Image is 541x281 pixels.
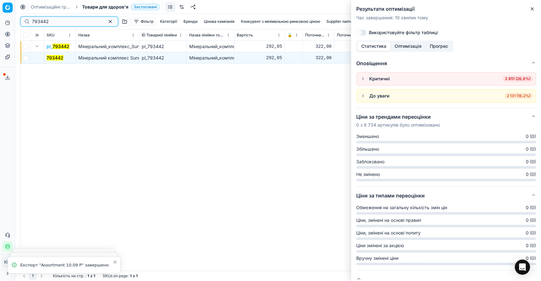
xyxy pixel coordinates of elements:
[369,93,390,99] div: До уваги
[189,43,231,50] div: Мінеральний_комплекс_Sunny_Caps_Кальцій,_Магній,_Залізо_100_капсул
[356,204,536,270] div: Ціни за типами переоцінки
[526,133,536,140] span: 0 (0)
[53,44,69,49] mark: 793442
[103,273,129,278] span: SKUs on page :
[82,4,160,10] span: Товари для здоров'яЗастосовані
[47,55,63,60] mark: 793442
[526,171,536,178] span: 0 (0)
[526,204,536,211] span: 0 (0)
[356,113,440,121] h5: Ціни за трендами переоцінки
[136,273,138,278] strong: 1
[305,55,332,61] div: 322,00
[305,43,332,50] div: 322,00
[337,33,373,38] span: Поточна промо ціна
[426,42,452,51] button: Прогрес
[3,257,13,267] button: КM
[78,55,262,60] span: Мінеральний комплекс Sunny Caps Кальцій, [GEOGRAPHIC_DATA], Залізо 100 капсул
[356,133,379,140] span: Зменшено
[356,133,536,186] div: Ціни за трендами переоцінки0 з 8 734 артикулів було оптимізовано
[201,18,237,25] button: Цінова кампанія
[53,273,95,278] div: :
[78,33,90,38] span: Назва
[526,230,536,236] span: 0 (0)
[356,171,380,178] span: Не змінено
[31,4,160,10] nav: breadcrumb
[369,30,438,35] label: Використовуйте фільтр таблиці
[356,159,384,165] span: Заблоковано
[238,18,323,25] button: Конкурент з мінімальною ринковою ціною
[356,230,421,236] span: Ціни, змінені на основі попиту
[356,72,536,108] div: Оповіщення
[305,33,325,38] span: Поточна ціна
[356,108,536,133] button: Ціни за трендами переоцінки0 з 8 734 артикулів було оптимізовано
[47,43,69,50] button: pl_793442
[142,33,177,38] span: ID Товарної лінійки
[181,18,200,25] button: Бренди
[189,33,225,38] span: Назва лінійки товарів
[390,42,426,51] button: Оптимізація
[47,55,63,61] button: 793442
[29,272,36,280] button: 1
[356,204,447,211] span: Обмеження на загальну кількість змін цін
[53,273,84,278] span: Кількість на стр.
[33,42,41,50] button: Expand
[189,55,231,61] div: Мінеральний_комплекс_Sunny_Caps_Кальцій,_Магній,_Залізо_100_капсул
[356,54,536,72] button: Оповіщення
[47,43,69,50] span: pl_
[47,33,55,38] span: SKU
[356,146,379,152] span: Збільшено
[237,43,282,50] div: 292,85
[356,122,440,128] p: 0 з 8 734 артикулів було оптимізовано
[90,273,92,278] strong: з
[337,55,379,61] div: 322,00
[131,18,156,25] button: Фільтр
[237,55,282,61] div: 292,85
[526,146,536,152] span: 0 (0)
[20,272,28,280] button: Go to previous page
[131,4,160,10] span: Застосовані
[504,93,533,99] span: 2 131 (16,2%)
[356,255,398,261] span: Вручну змінені ціни
[356,217,421,223] span: Ціни, змінені на основі правил
[93,273,95,278] strong: 1
[356,242,404,249] span: Ціни змінені за акцією
[287,33,292,38] span: 🔒
[526,217,536,223] span: 0 (0)
[526,255,536,261] span: 0 (0)
[526,159,536,165] span: 0 (0)
[515,259,530,275] div: Open Intercom Messenger
[130,273,132,278] strong: 1
[32,18,101,25] input: Пошук по SKU або назві
[142,43,184,50] div: pl_793442
[369,76,390,82] div: Критичні
[31,4,71,10] a: Оптимізаційні групи
[356,187,536,204] button: Ціни за типами переоцінки
[111,258,119,266] button: Close toast
[20,262,113,268] div: Експорт "Assortment 10.09 Р" завершено
[133,273,135,278] strong: з
[82,4,128,10] span: Товари для здоров'я
[142,55,184,61] div: pl_793442
[357,42,390,51] button: Статистика
[502,76,533,82] span: 3 851 (26,6%)
[324,18,355,25] button: Supplier name
[237,33,253,38] span: Вартість
[20,272,45,280] nav: pagination
[33,31,41,39] button: Expand all
[337,43,379,50] div: 322,00
[526,242,536,249] span: 0 (0)
[158,18,180,25] button: Категорії
[87,273,89,278] strong: 1
[3,257,12,267] span: КM
[356,5,536,13] h2: Результати оптимізації
[356,15,536,21] p: Час завершення : 10 хвилин тому
[38,272,45,280] button: Go to next page
[78,44,235,49] span: Мінеральний_комплекс_Sunny_Caps_Кальцій,_Магній,_Залізо_100_капсул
